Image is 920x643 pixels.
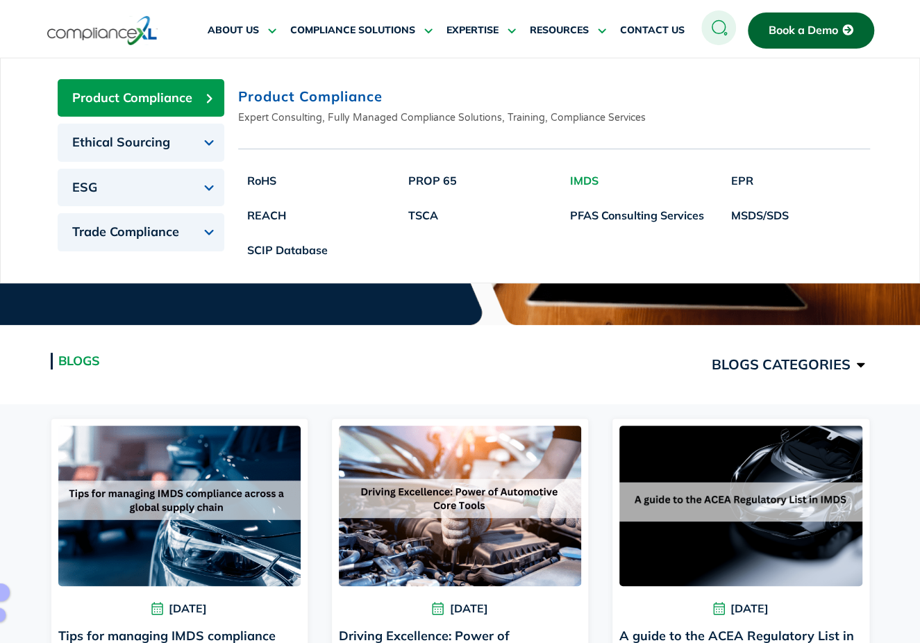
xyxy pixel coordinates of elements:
a: ABOUT US [208,14,276,47]
a: Book a Demo [748,12,874,49]
a: PFAS Consulting Services [561,198,713,233]
a: CONTACT US [620,14,685,47]
a: RESOURCES [530,14,606,47]
span: [DATE] [619,600,862,617]
span: Book a Demo [769,24,838,37]
span: RESOURCES [530,24,589,37]
span: [DATE] [58,600,301,617]
a: TSCA [399,198,466,233]
span: ESG [72,180,97,196]
div: Tabs. Open items with Enter or Space, close with Escape and navigate using the Arrow keys. [58,79,877,276]
a: IMDS [561,163,713,198]
span: COMPLIANCE SOLUTIONS [290,24,415,37]
a: EPR [722,163,798,198]
a: PROP 65 [399,163,466,198]
img: logo-one.svg [47,15,158,47]
a: REACH [238,198,337,233]
h2: Blogs [58,353,453,369]
a: EXPERTISE [446,14,516,47]
span: ABOUT US [208,24,259,37]
a: BLOGS CATEGORIES [703,346,877,383]
a: MSDS/SDS [722,198,798,233]
a: SCIP Database [238,233,337,267]
span: Ethical Sourcing [72,135,170,151]
span: Product Compliance [72,90,192,106]
span: [DATE] [339,600,581,617]
h2: Product Compliance [238,86,870,107]
span: EXPERTISE [446,24,499,37]
p: Expert Consulting, Fully Managed Compliance Solutions, Training, Compliance Services [238,110,870,125]
a: RoHS [238,163,337,198]
span: Trade Compliance [72,224,179,240]
span: CONTACT US [620,24,685,37]
a: COMPLIANCE SOLUTIONS [290,14,433,47]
